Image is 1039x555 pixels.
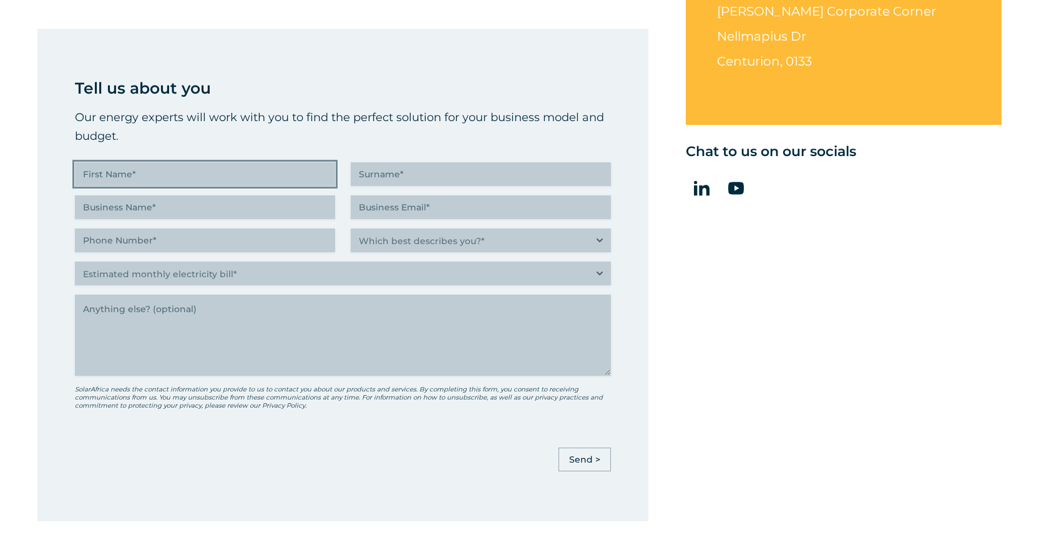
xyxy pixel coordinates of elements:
[686,144,1002,160] h5: Chat to us on our socials
[75,385,611,410] p: SolarAfrica needs the contact information you provide to us to contact you about our products and...
[717,4,936,19] span: [PERSON_NAME] Corporate Corner
[351,195,611,219] input: Business Email*
[717,54,812,69] span: Centurion, 0133
[559,448,611,471] input: Send >
[351,162,611,186] input: Surname*
[75,162,335,186] input: First Name*
[75,195,335,219] input: Business Name*
[75,228,335,252] input: Phone Number*
[717,29,806,44] span: Nellmapius Dr
[75,108,611,145] p: Our energy experts will work with you to find the perfect solution for your business model and bu...
[75,76,611,101] p: Tell us about you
